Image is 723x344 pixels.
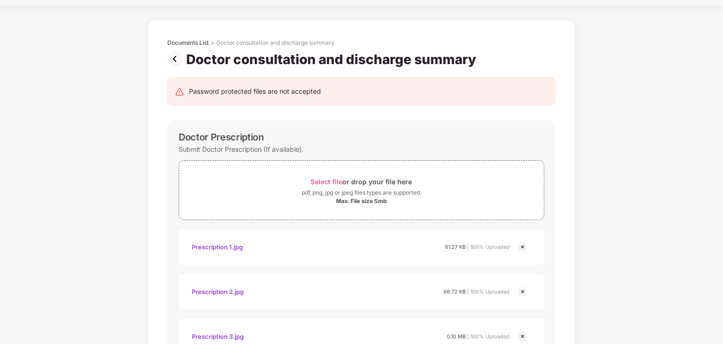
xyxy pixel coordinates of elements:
span: 66.72 KB [444,288,466,295]
div: > [211,39,214,47]
div: Doctor consultation and discharge summary [216,39,335,47]
img: svg+xml;base64,PHN2ZyBpZD0iUHJldi0zMngzMiIgeG1sbnM9Imh0dHA6Ly93d3cudzMub3JnLzIwMDAvc3ZnIiB3aWR0aD... [167,51,186,66]
div: pdf, png, jpg or jpeg files types are supported. [302,188,421,197]
div: Prescription 2.jpg [192,284,244,300]
img: svg+xml;base64,PHN2ZyBpZD0iQ3Jvc3MtMjR4MjQiIHhtbG5zPSJodHRwOi8vd3d3LnczLm9yZy8yMDAwL3N2ZyIgd2lkdG... [517,241,528,253]
div: Max. File size 5mb [336,197,387,205]
div: or drop your file here [311,175,412,188]
span: Select fileor drop your file herepdf, png, jpg or jpeg files types are supported.Max. File size 5mb [179,168,544,213]
div: Doctor consultation and discharge summary [186,51,480,67]
span: 81.27 KB [445,244,466,250]
div: Submit Doctor Prescription (If available). [179,143,304,156]
div: Password protected files are not accepted [189,86,321,97]
span: | 100% Uploaded [467,244,509,250]
img: svg+xml;base64,PHN2ZyB4bWxucz0iaHR0cDovL3d3dy53My5vcmcvMjAwMC9zdmciIHdpZHRoPSIyNCIgaGVpZ2h0PSIyNC... [175,87,184,97]
span: Select file [311,178,343,186]
img: svg+xml;base64,PHN2ZyBpZD0iQ3Jvc3MtMjR4MjQiIHhtbG5zPSJodHRwOi8vd3d3LnczLm9yZy8yMDAwL3N2ZyIgd2lkdG... [517,286,528,297]
div: Prescription 1.jpg [192,239,243,255]
span: | 100% Uploaded [467,288,509,295]
span: 0.10 MB [447,333,466,340]
div: Doctor Prescription [179,131,264,143]
img: svg+xml;base64,PHN2ZyBpZD0iQ3Jvc3MtMjR4MjQiIHhtbG5zPSJodHRwOi8vd3d3LnczLm9yZy8yMDAwL3N2ZyIgd2lkdG... [517,331,528,342]
div: Documents List [167,39,209,47]
span: | 100% Uploaded [467,333,509,340]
